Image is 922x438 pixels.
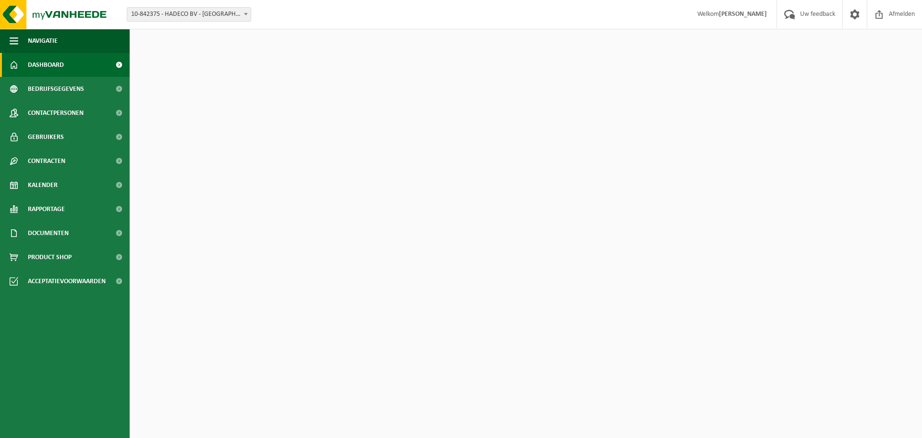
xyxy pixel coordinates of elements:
[28,173,58,197] span: Kalender
[127,7,251,22] span: 10-842375 - HADECO BV - DIEPENBEEK
[719,11,767,18] strong: [PERSON_NAME]
[28,77,84,101] span: Bedrijfsgegevens
[28,125,64,149] span: Gebruikers
[28,197,65,221] span: Rapportage
[28,53,64,77] span: Dashboard
[28,101,84,125] span: Contactpersonen
[28,221,69,245] span: Documenten
[28,245,72,269] span: Product Shop
[28,29,58,53] span: Navigatie
[28,269,106,293] span: Acceptatievoorwaarden
[127,8,251,21] span: 10-842375 - HADECO BV - DIEPENBEEK
[28,149,65,173] span: Contracten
